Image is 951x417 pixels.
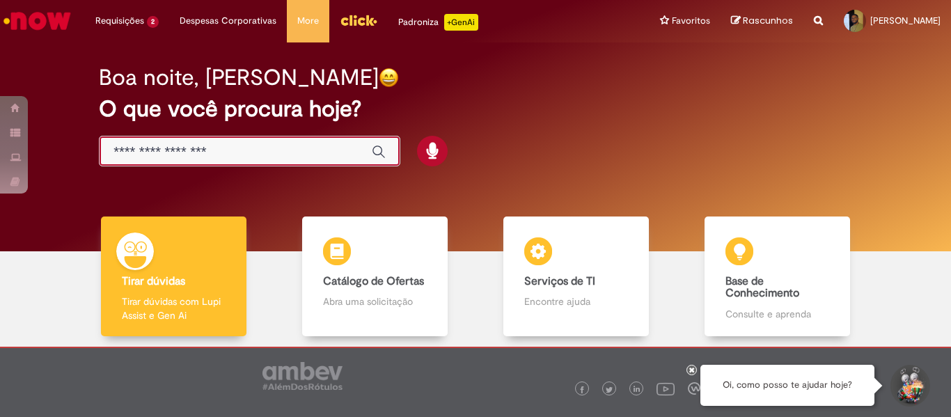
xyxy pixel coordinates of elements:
[73,217,274,337] a: Tirar dúvidas Tirar dúvidas com Lupi Assist e Gen Ai
[323,274,424,288] b: Catálogo de Ofertas
[634,386,640,394] img: logo_footer_linkedin.png
[688,382,700,395] img: logo_footer_workplace.png
[731,15,793,28] a: Rascunhos
[725,274,799,301] b: Base de Conhecimento
[579,386,585,393] img: logo_footer_facebook.png
[524,294,629,308] p: Encontre ajuda
[274,217,475,337] a: Catálogo de Ofertas Abra uma solicitação
[870,15,941,26] span: [PERSON_NAME]
[262,362,343,390] img: logo_footer_ambev_rotulo_gray.png
[888,365,930,407] button: Iniciar Conversa de Suporte
[323,294,427,308] p: Abra uma solicitação
[657,379,675,398] img: logo_footer_youtube.png
[700,365,874,406] div: Oi, como posso te ajudar hoje?
[99,97,852,121] h2: O que você procura hoje?
[122,274,185,288] b: Tirar dúvidas
[725,307,830,321] p: Consulte e aprenda
[379,68,399,88] img: happy-face.png
[297,14,319,28] span: More
[95,14,144,28] span: Requisições
[475,217,677,337] a: Serviços de TI Encontre ajuda
[524,274,595,288] b: Serviços de TI
[180,14,276,28] span: Despesas Corporativas
[677,217,878,337] a: Base de Conhecimento Consulte e aprenda
[122,294,226,322] p: Tirar dúvidas com Lupi Assist e Gen Ai
[99,65,379,90] h2: Boa noite, [PERSON_NAME]
[606,386,613,393] img: logo_footer_twitter.png
[147,16,159,28] span: 2
[743,14,793,27] span: Rascunhos
[444,14,478,31] p: +GenAi
[340,10,377,31] img: click_logo_yellow_360x200.png
[672,14,710,28] span: Favoritos
[398,14,478,31] div: Padroniza
[1,7,73,35] img: ServiceNow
